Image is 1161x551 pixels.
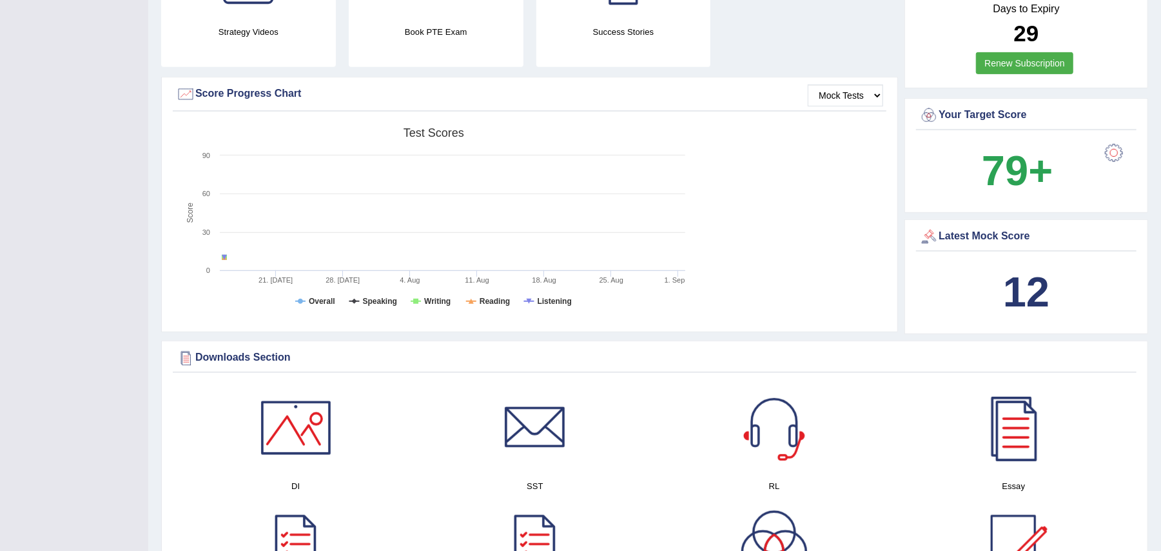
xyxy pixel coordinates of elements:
[176,348,1133,368] div: Downloads Section
[665,276,685,284] tspan: 1. Sep
[182,479,409,493] h4: DI
[349,25,523,39] h4: Book PTE Exam
[919,106,1133,125] div: Your Target Score
[202,190,210,197] text: 60
[176,85,883,104] div: Score Progress Chart
[326,276,360,284] tspan: 28. [DATE]
[982,147,1053,194] b: 79+
[976,52,1073,74] a: Renew Subscription
[536,25,711,39] h4: Success Stories
[400,276,420,284] tspan: 4. Aug
[901,479,1127,493] h4: Essay
[1014,21,1039,46] b: 29
[259,276,293,284] tspan: 21. [DATE]
[186,203,195,223] tspan: Score
[363,297,397,306] tspan: Speaking
[309,297,335,306] tspan: Overall
[538,297,572,306] tspan: Listening
[404,126,464,139] tspan: Test scores
[661,479,888,493] h4: RL
[465,276,489,284] tspan: 11. Aug
[919,3,1133,15] h4: Days to Expiry
[422,479,648,493] h4: SST
[424,297,451,306] tspan: Writing
[532,276,556,284] tspan: 18. Aug
[480,297,510,306] tspan: Reading
[206,266,210,274] text: 0
[600,276,623,284] tspan: 25. Aug
[1003,268,1049,316] b: 12
[202,152,210,159] text: 90
[161,25,336,39] h4: Strategy Videos
[202,228,210,236] text: 30
[919,227,1133,246] div: Latest Mock Score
